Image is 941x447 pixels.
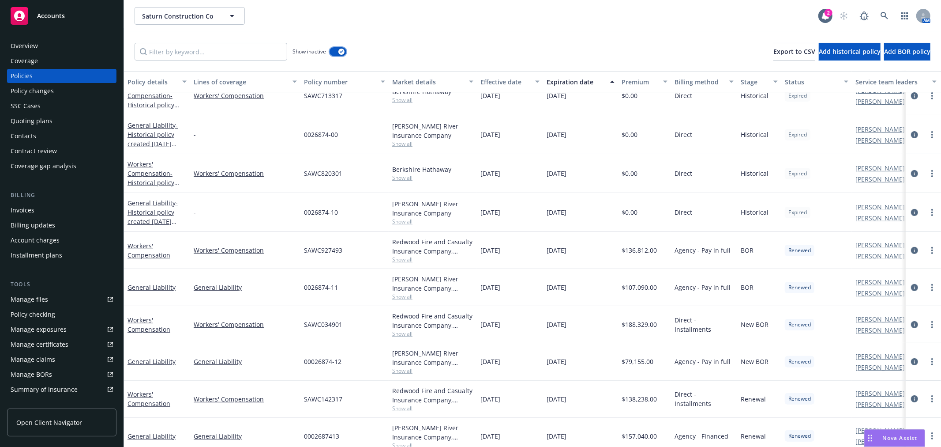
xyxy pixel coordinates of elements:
div: Summary of insurance [11,383,78,397]
a: Manage files [7,292,116,307]
input: Filter by keyword... [135,43,287,61]
div: [PERSON_NAME] River Insurance Company, [PERSON_NAME] River Insurance Company, CRC Insurance Services [392,423,473,442]
a: circleInformation [909,394,920,404]
a: Start snowing [835,7,853,25]
a: General Liability [194,432,297,441]
button: Effective date [477,71,543,92]
a: Summary of insurance [7,383,116,397]
a: [PERSON_NAME] [855,277,905,287]
a: [PERSON_NAME] [855,213,905,223]
div: Invoices [11,203,34,217]
div: Redwood Fire and Casualty Insurance Company, Berkshire Hathaway, RT Specialty Insurance Services,... [392,311,473,330]
span: Direct - Installments [675,390,734,408]
span: Historical [741,91,769,100]
div: Policy number [304,77,375,87]
span: Expired [788,208,807,216]
span: Renewed [788,246,811,254]
div: Redwood Fire and Casualty Insurance Company, Berkshire Hathaway, RT Specialty Insurance Services,... [392,237,473,256]
span: [DATE] [480,432,500,441]
span: Direct - Installments [675,315,734,334]
a: circleInformation [909,168,920,179]
a: Workers' Compensation [194,91,297,100]
div: Policy changes [11,84,54,98]
div: SSC Cases [11,99,41,113]
span: Add historical policy [819,47,881,56]
span: Show all [392,218,473,225]
a: [PERSON_NAME] [855,326,905,335]
span: Expired [788,92,807,100]
a: [PERSON_NAME] [855,288,905,298]
span: $0.00 [622,169,637,178]
span: Saturn Construction Co [142,11,218,21]
span: Show inactive [292,48,326,55]
span: Renewal [741,394,766,404]
a: Workers' Compensation [194,246,297,255]
a: [PERSON_NAME] [855,163,905,173]
a: Invoices [7,203,116,217]
span: New BOR [741,320,769,329]
span: Renewed [788,395,811,403]
button: Policy details [124,71,190,92]
span: Agency - Pay in full [675,246,731,255]
div: Manage BORs [11,367,52,382]
span: SAWC034901 [304,320,342,329]
span: [DATE] [547,91,566,100]
span: Agency - Financed [675,432,728,441]
span: Expired [788,170,807,178]
a: [PERSON_NAME] [855,426,905,435]
div: Installment plans [11,248,62,262]
a: [PERSON_NAME] [855,352,905,361]
a: General Liability [127,432,176,440]
span: Agency - Pay in full [675,283,731,292]
a: Search [876,7,893,25]
span: Nova Assist [883,434,918,442]
div: Manage files [11,292,48,307]
a: circleInformation [909,129,920,140]
button: Policy number [300,71,389,92]
a: more [927,245,937,256]
div: Market details [392,77,464,87]
a: Accounts [7,4,116,28]
a: Policy checking [7,307,116,322]
span: 0026874-10 [304,208,338,217]
button: Export to CSV [773,43,815,61]
div: Contacts [11,129,36,143]
a: circleInformation [909,245,920,256]
span: - [194,208,196,217]
span: [DATE] [547,357,566,366]
span: [DATE] [480,169,500,178]
span: Direct [675,130,692,139]
span: SAWC713317 [304,91,342,100]
a: Workers' Compensation [127,82,174,128]
button: Expiration date [543,71,618,92]
span: Expired [788,131,807,139]
a: more [927,394,937,404]
div: Status [785,77,839,87]
span: Direct [675,208,692,217]
a: Policy changes [7,84,116,98]
span: Historical [741,130,769,139]
a: circleInformation [909,319,920,330]
button: Premium [618,71,671,92]
button: Status [781,71,852,92]
a: more [927,129,937,140]
a: more [927,91,937,101]
div: [PERSON_NAME] River Insurance Company, [PERSON_NAME] River Insurance Company, CRC Insurance Services [392,349,473,367]
span: Show all [392,174,473,182]
a: [PERSON_NAME] [855,400,905,409]
a: Workers' Compensation [127,160,174,205]
span: Renewed [788,432,811,440]
span: Add BOR policy [884,47,930,56]
a: [PERSON_NAME] [855,136,905,145]
a: [PERSON_NAME] [855,437,905,446]
div: Policy details [127,77,177,87]
a: circleInformation [909,91,920,101]
div: Service team leaders [855,77,927,87]
a: Switch app [896,7,914,25]
span: 00026874-12 [304,357,341,366]
a: [PERSON_NAME] [855,202,905,212]
div: Premium [622,77,658,87]
span: Direct [675,91,692,100]
span: Show all [392,293,473,300]
div: Billing [7,191,116,200]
